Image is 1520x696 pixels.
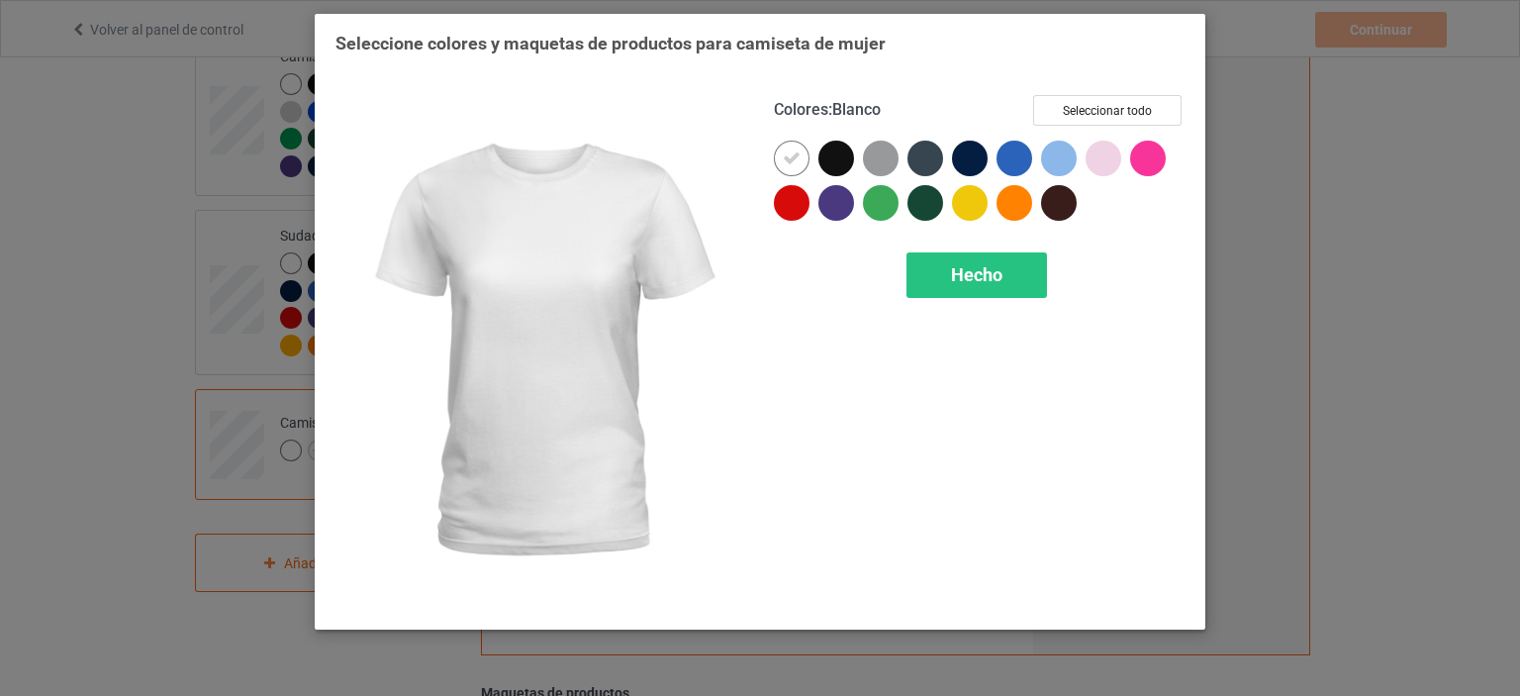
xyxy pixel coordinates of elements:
button: Seleccionar todo [1033,95,1182,126]
font: Blanco [832,100,881,119]
font: Seleccionar todo [1063,104,1152,118]
font: Seleccione colores y maquetas de productos para camiseta de mujer [335,33,886,53]
font: Hecho [951,264,1002,285]
font: Colores [774,100,828,119]
font: : [828,100,832,119]
img: regular.jpg [335,95,746,609]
